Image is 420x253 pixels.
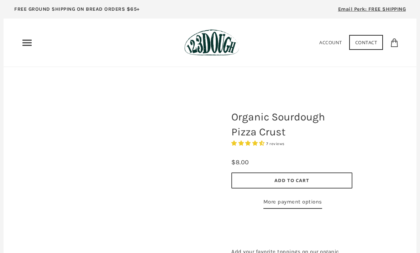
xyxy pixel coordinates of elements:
h1: Organic Sourdough Pizza Crust [226,106,358,143]
p: FREE GROUND SHIPPING ON BREAD ORDERS $65+ [14,5,140,13]
img: 123Dough Bakery [184,29,239,56]
div: $8.00 [231,157,249,167]
button: Add to Cart [231,172,352,189]
span: Add to Cart [274,177,309,184]
nav: Primary [21,37,33,48]
a: FREE GROUND SHIPPING ON BREAD ORDERS $65+ [4,4,151,19]
a: Email Perk: FREE SHIPPING [327,4,417,19]
span: Email Perk: FREE SHIPPING [338,6,406,12]
a: More payment options [263,197,322,209]
span: 7 reviews [266,141,285,146]
span: 4.29 stars [231,140,266,146]
a: Account [319,39,342,46]
a: Contact [349,35,383,50]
